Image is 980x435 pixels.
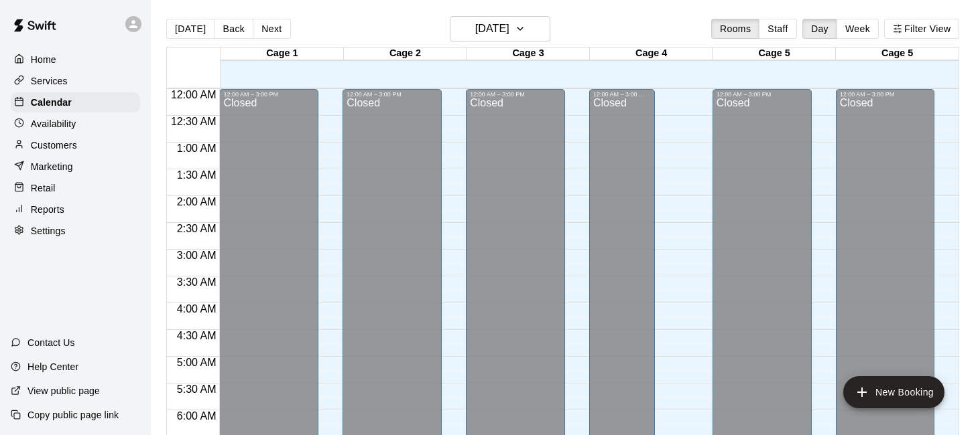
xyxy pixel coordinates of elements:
[11,157,140,177] a: Marketing
[174,250,220,261] span: 3:00 AM
[450,16,550,41] button: [DATE]
[344,48,467,60] div: Cage 2
[836,48,959,60] div: Cage 5
[223,91,314,98] div: 12:00 AM – 3:00 PM
[221,48,344,60] div: Cage 1
[884,19,959,39] button: Filter View
[11,178,140,198] a: Retail
[840,91,931,98] div: 12:00 AM – 3:00 PM
[168,89,220,100] span: 12:00 AM
[31,181,56,195] p: Retail
[11,92,140,112] a: Calendar
[713,48,836,60] div: Cage 5
[31,74,68,88] p: Services
[31,139,77,152] p: Customers
[711,19,759,39] button: Rooms
[31,224,66,238] p: Settings
[174,223,220,234] span: 2:30 AM
[31,96,72,109] p: Calendar
[174,357,220,368] span: 5:00 AM
[31,160,73,173] p: Marketing
[166,19,215,39] button: [DATE]
[11,71,140,91] a: Services
[253,19,290,39] button: Next
[31,117,76,130] p: Availability
[214,19,253,39] button: Back
[593,91,652,98] div: 12:00 AM – 3:00 PM
[11,135,140,155] a: Customers
[347,91,438,98] div: 12:00 AM – 3:00 PM
[174,169,220,181] span: 1:30 AM
[11,221,140,241] a: Settings
[475,19,509,38] h6: [DATE]
[470,91,561,98] div: 12:00 AM – 3:00 PM
[174,196,220,207] span: 2:00 AM
[802,19,837,39] button: Day
[31,203,64,216] p: Reports
[837,19,879,39] button: Week
[174,330,220,341] span: 4:30 AM
[27,408,119,422] p: Copy public page link
[590,48,713,60] div: Cage 4
[759,19,797,39] button: Staff
[174,410,220,422] span: 6:00 AM
[174,383,220,395] span: 5:30 AM
[174,143,220,154] span: 1:00 AM
[717,91,808,98] div: 12:00 AM – 3:00 PM
[843,376,944,408] button: add
[467,48,590,60] div: Cage 3
[11,114,140,134] a: Availability
[174,276,220,288] span: 3:30 AM
[11,50,140,70] a: Home
[11,199,140,220] a: Reports
[27,360,78,373] p: Help Center
[27,336,75,349] p: Contact Us
[174,303,220,315] span: 4:00 AM
[168,116,220,127] span: 12:30 AM
[27,384,100,398] p: View public page
[31,53,56,66] p: Home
